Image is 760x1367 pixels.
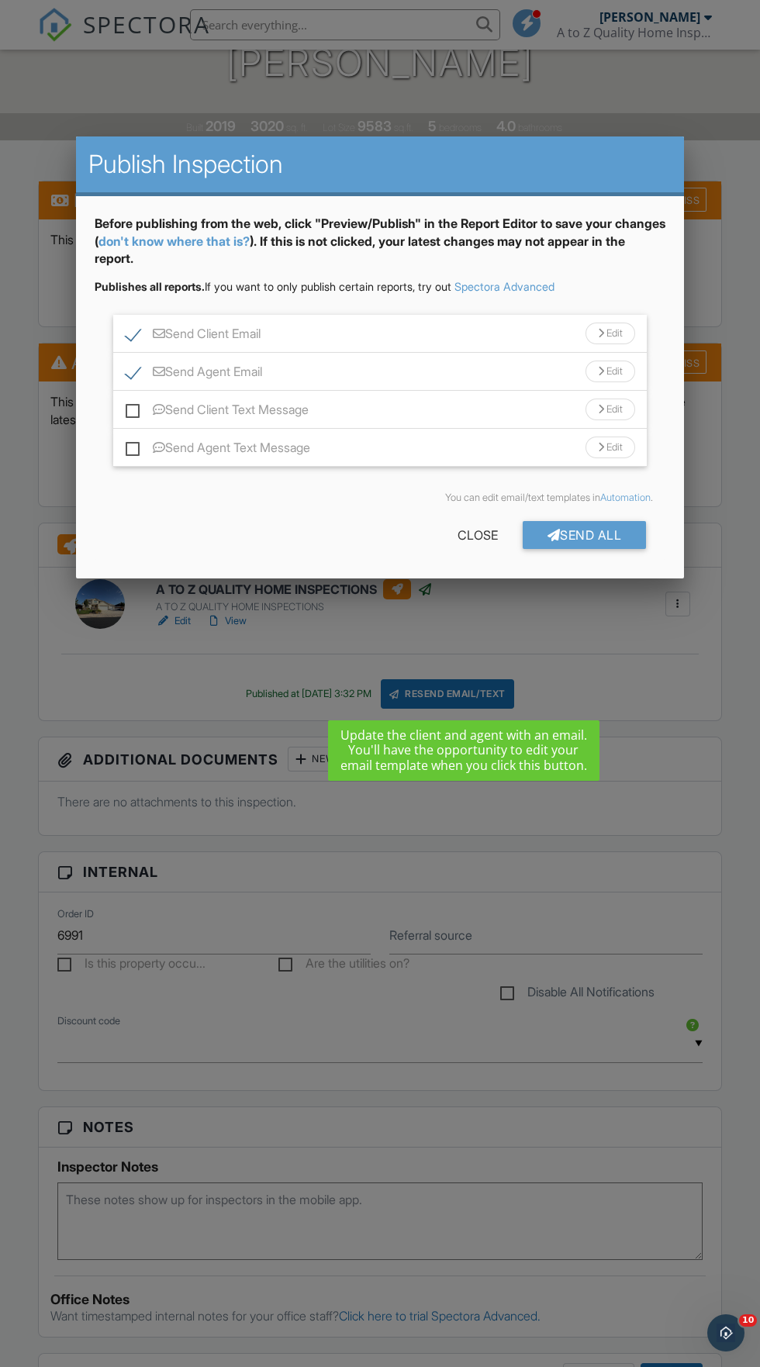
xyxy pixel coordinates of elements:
div: You can edit email/text templates in . [107,492,653,504]
div: Before publishing from the web, click "Preview/Publish" in the Report Editor to save your changes... [95,215,665,279]
div: Send All [523,521,647,549]
label: Send Agent Email [126,364,262,384]
span: 10 [739,1314,757,1327]
div: Close [433,521,523,549]
a: Automation [600,492,651,503]
strong: Publishes all reports. [95,280,205,293]
div: Edit [586,323,635,344]
span: If you want to only publish certain reports, try out [95,280,451,293]
iframe: Intercom live chat [707,1314,744,1351]
a: Spectora Advanced [454,280,554,293]
h2: Publish Inspection [88,149,672,180]
label: Send Agent Text Message [126,440,310,460]
div: Edit [586,399,635,420]
a: don't know where that is? [98,233,250,249]
label: Send Client Email [126,326,261,346]
div: Edit [586,437,635,458]
label: Send Client Text Message [126,402,309,422]
div: Edit [586,361,635,382]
